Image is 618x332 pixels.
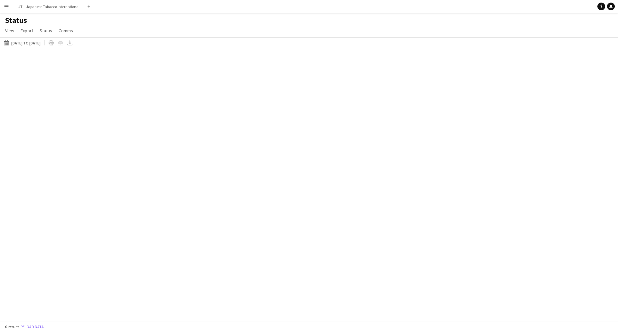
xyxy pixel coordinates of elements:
a: Comms [56,26,76,35]
button: [DATE] to [DATE] [3,39,42,47]
a: Export [18,26,36,35]
button: JTI - Japanese Tabacco International [13,0,85,13]
span: Comms [59,28,73,33]
a: View [3,26,17,35]
a: Status [37,26,55,35]
span: Status [40,28,52,33]
span: Export [21,28,33,33]
button: Reload data [19,323,45,330]
span: View [5,28,14,33]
